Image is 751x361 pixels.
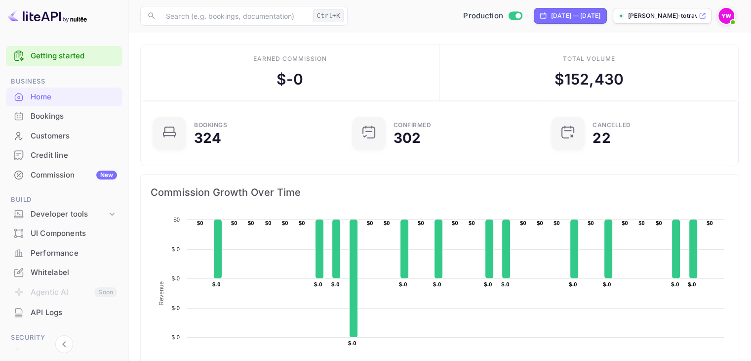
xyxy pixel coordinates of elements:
[6,206,122,223] div: Developer tools
[31,267,117,278] div: Whitelabel
[172,334,180,340] text: $-0
[248,220,254,226] text: $0
[31,170,117,181] div: Commission
[158,281,165,305] text: Revenue
[253,54,326,63] div: Earned commission
[348,340,356,346] text: $-0
[6,88,122,106] a: Home
[6,303,122,322] div: API Logs
[367,220,373,226] text: $0
[671,281,679,287] text: $-0
[603,281,611,287] text: $-0
[6,166,122,184] a: CommissionNew
[588,220,594,226] text: $0
[638,220,645,226] text: $0
[313,9,344,22] div: Ctrl+K
[331,281,339,287] text: $-0
[172,246,180,252] text: $-0
[6,263,122,281] a: Whitelabel
[6,224,122,242] a: UI Components
[31,209,107,220] div: Developer tools
[433,281,441,287] text: $-0
[469,220,475,226] text: $0
[463,10,503,22] span: Production
[707,220,713,226] text: $0
[282,220,288,226] text: $0
[6,244,122,262] a: Performance
[172,305,180,311] text: $-0
[394,122,432,128] div: Confirmed
[418,220,424,226] text: $0
[194,122,227,128] div: Bookings
[6,263,122,282] div: Whitelabel
[31,111,117,122] div: Bookings
[31,307,117,318] div: API Logs
[6,224,122,243] div: UI Components
[194,131,221,145] div: 324
[593,131,610,145] div: 22
[197,220,203,226] text: $0
[96,171,117,180] div: New
[688,281,696,287] text: $-0
[231,220,237,226] text: $0
[31,131,117,142] div: Customers
[593,122,631,128] div: CANCELLED
[172,275,180,281] text: $-0
[553,220,560,226] text: $0
[31,91,117,103] div: Home
[6,107,122,126] div: Bookings
[6,194,122,205] span: Build
[718,8,734,24] img: Yahav Winkler
[314,281,322,287] text: $-0
[6,46,122,66] div: Getting started
[151,184,729,200] span: Commission Growth Over Time
[31,248,117,259] div: Performance
[452,220,458,226] text: $0
[6,146,122,165] div: Credit line
[501,281,509,287] text: $-0
[6,332,122,343] span: Security
[173,217,180,223] text: $0
[212,281,220,287] text: $-0
[399,281,407,287] text: $-0
[6,76,122,87] span: Business
[622,220,628,226] text: $0
[31,150,117,161] div: Credit line
[6,127,122,145] a: Customers
[551,11,600,20] div: [DATE] — [DATE]
[384,220,390,226] text: $0
[6,88,122,107] div: Home
[8,8,87,24] img: LiteAPI logo
[160,6,309,26] input: Search (e.g. bookings, documentation)
[520,220,526,226] text: $0
[484,281,492,287] text: $-0
[31,228,117,239] div: UI Components
[6,146,122,164] a: Credit line
[537,220,543,226] text: $0
[31,50,117,62] a: Getting started
[6,244,122,263] div: Performance
[6,303,122,321] a: API Logs
[628,11,697,20] p: [PERSON_NAME]-totravel...
[656,220,662,226] text: $0
[554,68,624,90] div: $ 152,430
[394,131,421,145] div: 302
[277,68,303,90] div: $ -0
[459,10,526,22] div: Switch to Sandbox mode
[31,347,117,359] div: Team management
[6,166,122,185] div: CommissionNew
[55,335,73,353] button: Collapse navigation
[569,281,577,287] text: $-0
[299,220,305,226] text: $0
[6,107,122,125] a: Bookings
[265,220,272,226] text: $0
[6,127,122,146] div: Customers
[562,54,615,63] div: Total volume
